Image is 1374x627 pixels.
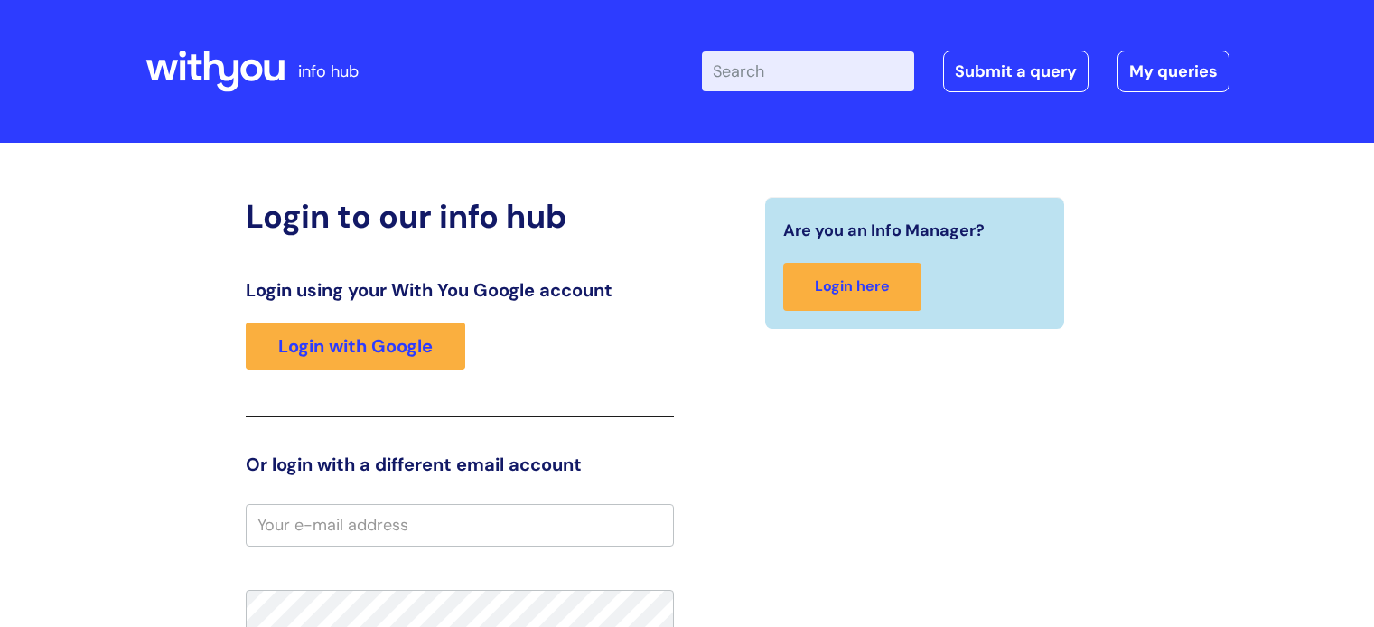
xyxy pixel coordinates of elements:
[246,323,465,370] a: Login with Google
[1117,51,1229,92] a: My queries
[246,454,674,475] h3: Or login with a different email account
[298,57,359,86] p: info hub
[246,279,674,301] h3: Login using your With You Google account
[783,216,985,245] span: Are you an Info Manager?
[702,51,914,91] input: Search
[943,51,1089,92] a: Submit a query
[246,197,674,236] h2: Login to our info hub
[246,504,674,546] input: Your e-mail address
[783,263,921,311] a: Login here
